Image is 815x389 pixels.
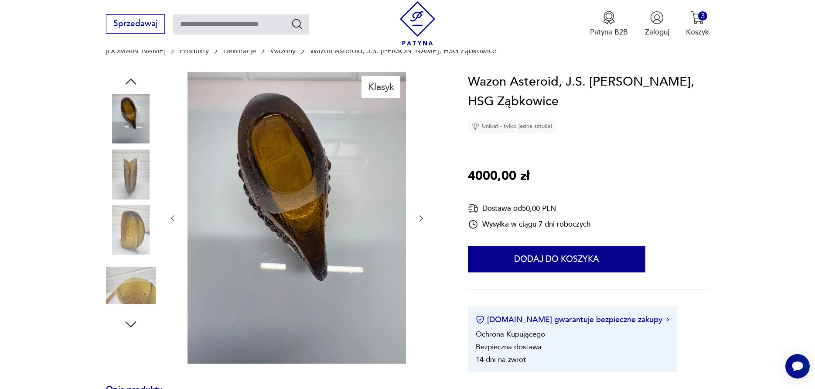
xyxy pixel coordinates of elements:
[468,72,709,112] h1: Wazon Asteroid, J.S. [PERSON_NAME], HSG Ząbkowice
[468,219,590,230] div: Wysyłka w ciągu 7 dni roboczych
[590,11,628,37] a: Ikona medaluPatyna B2B
[471,122,479,130] img: Ikona diamentu
[590,11,628,37] button: Patyna B2B
[698,11,707,21] div: 3
[106,149,156,199] img: Zdjęcie produktu Wazon Asteroid, J.S. Drost, HSG Ząbkowice
[291,17,303,30] button: Szukaj
[785,354,810,379] iframe: Smartsupp widget button
[106,14,165,34] button: Sprzedawaj
[650,11,664,24] img: Ikonka użytkownika
[476,315,484,324] img: Ikona certyfikatu
[361,76,400,98] div: Klasyk
[666,317,669,322] img: Ikona strzałki w prawo
[468,203,478,214] img: Ikona dostawy
[645,11,669,37] button: Zaloguj
[476,355,526,365] li: 14 dni na zwrot
[476,314,669,325] button: [DOMAIN_NAME] gwarantuje bezpieczne zakupy
[590,27,628,37] p: Patyna B2B
[476,329,545,339] li: Ochrona Kupującego
[468,246,645,272] button: Dodaj do koszyka
[270,47,296,55] a: Wazony
[468,120,556,133] div: Unikat - tylko jedna sztuka!
[106,205,156,255] img: Zdjęcie produktu Wazon Asteroid, J.S. Drost, HSG Ząbkowice
[106,261,156,310] img: Zdjęcie produktu Wazon Asteroid, J.S. Drost, HSG Ząbkowice
[686,27,709,37] p: Koszyk
[106,94,156,144] img: Zdjęcie produktu Wazon Asteroid, J.S. Drost, HSG Ząbkowice
[645,27,669,37] p: Zaloguj
[106,47,165,55] a: [DOMAIN_NAME]
[468,203,590,214] div: Dostawa od 50,00 PLN
[188,72,406,364] img: Zdjęcie produktu Wazon Asteroid, J.S. Drost, HSG Ząbkowice
[396,1,440,45] img: Patyna - sklep z meblami i dekoracjami vintage
[223,47,256,55] a: Dekoracje
[106,21,165,28] a: Sprzedawaj
[310,47,496,55] p: Wazon Asteroid, J.S. [PERSON_NAME], HSG Ząbkowice
[691,11,704,24] img: Ikona koszyka
[180,47,209,55] a: Produkty
[476,342,542,352] li: Bezpieczna dostawa
[686,11,709,37] button: 3Koszyk
[602,11,616,24] img: Ikona medalu
[468,166,529,186] p: 4000,00 zł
